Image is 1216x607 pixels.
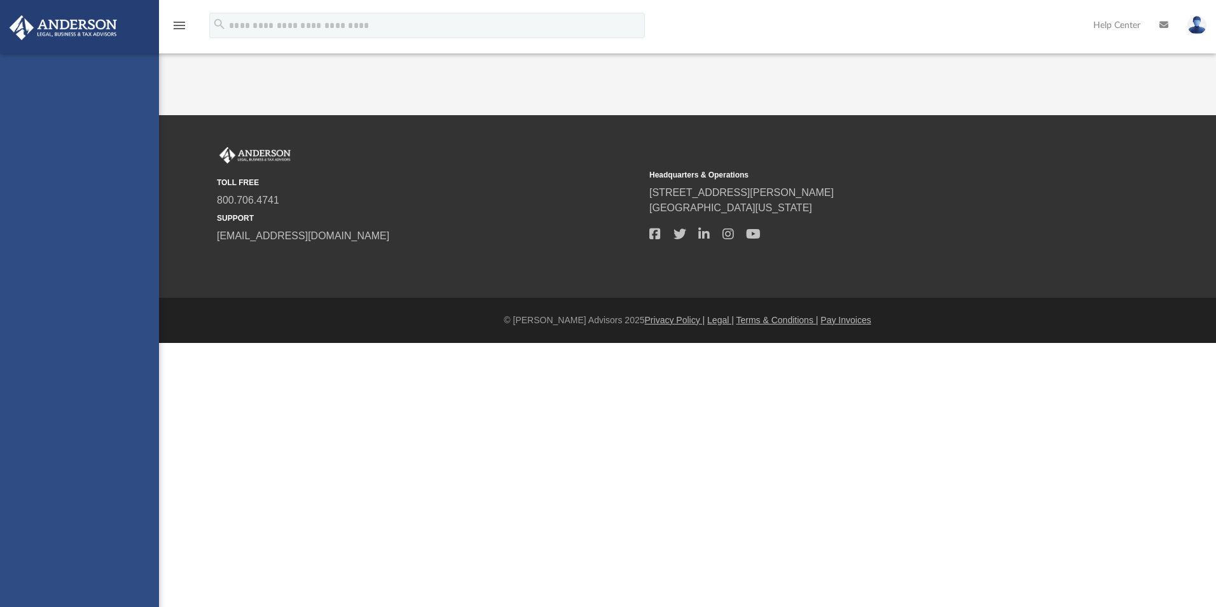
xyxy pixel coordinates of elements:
a: menu [172,24,187,33]
a: 800.706.4741 [217,195,279,206]
img: User Pic [1187,16,1206,34]
i: menu [172,18,187,33]
small: Headquarters & Operations [649,169,1073,181]
a: [EMAIL_ADDRESS][DOMAIN_NAME] [217,230,389,241]
a: [GEOGRAPHIC_DATA][US_STATE] [649,202,812,213]
a: Privacy Policy | [645,315,705,325]
img: Anderson Advisors Platinum Portal [6,15,121,40]
a: Pay Invoices [820,315,871,325]
a: [STREET_ADDRESS][PERSON_NAME] [649,187,834,198]
a: Legal | [707,315,734,325]
div: © [PERSON_NAME] Advisors 2025 [159,314,1216,327]
i: search [212,17,226,31]
small: SUPPORT [217,213,640,224]
img: Anderson Advisors Platinum Portal [217,147,293,164]
small: TOLL FREE [217,177,640,188]
a: Terms & Conditions | [736,315,819,325]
